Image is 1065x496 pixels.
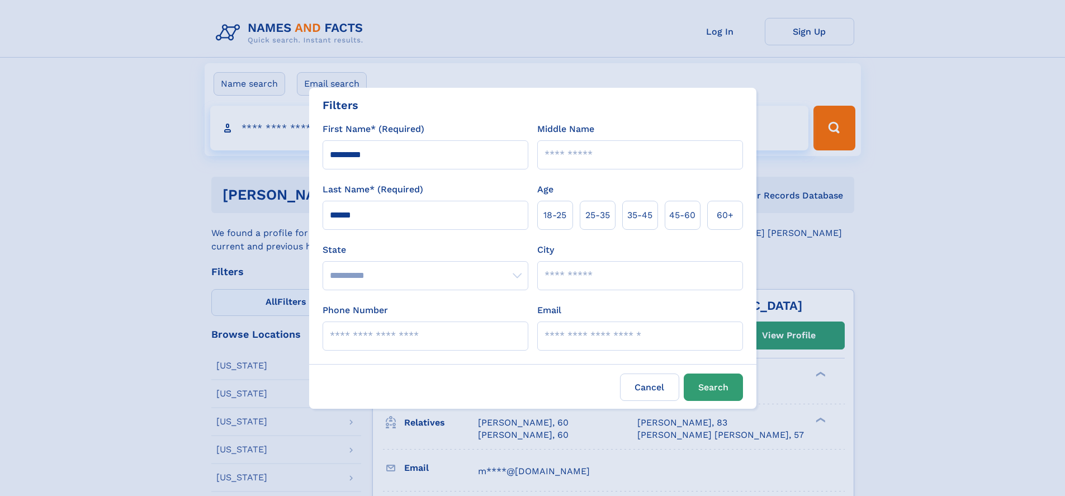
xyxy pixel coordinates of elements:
[323,243,528,257] label: State
[543,209,566,222] span: 18‑25
[669,209,695,222] span: 45‑60
[323,304,388,317] label: Phone Number
[620,374,679,401] label: Cancel
[537,183,553,196] label: Age
[537,122,594,136] label: Middle Name
[684,374,743,401] button: Search
[627,209,652,222] span: 35‑45
[323,122,424,136] label: First Name* (Required)
[323,183,423,196] label: Last Name* (Required)
[537,304,561,317] label: Email
[537,243,554,257] label: City
[323,97,358,114] div: Filters
[717,209,733,222] span: 60+
[585,209,610,222] span: 25‑35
